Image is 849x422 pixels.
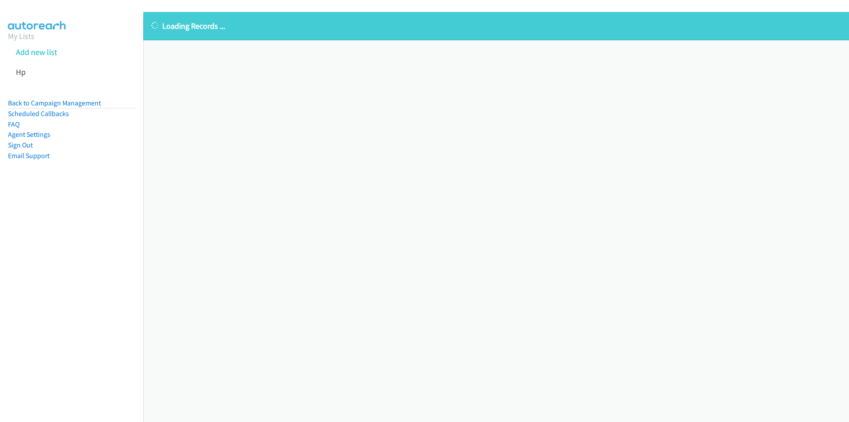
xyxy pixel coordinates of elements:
[8,31,34,41] a: My Lists
[16,67,26,77] a: Hp
[16,47,57,57] a: Add new list
[151,20,841,32] p: Loading Records ...
[8,109,69,118] a: Scheduled Callbacks
[8,99,101,107] a: Back to Campaign Management
[8,151,50,160] a: Email Support
[8,130,50,139] a: Agent Settings
[8,141,33,149] a: Sign Out
[8,120,19,128] a: FAQ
